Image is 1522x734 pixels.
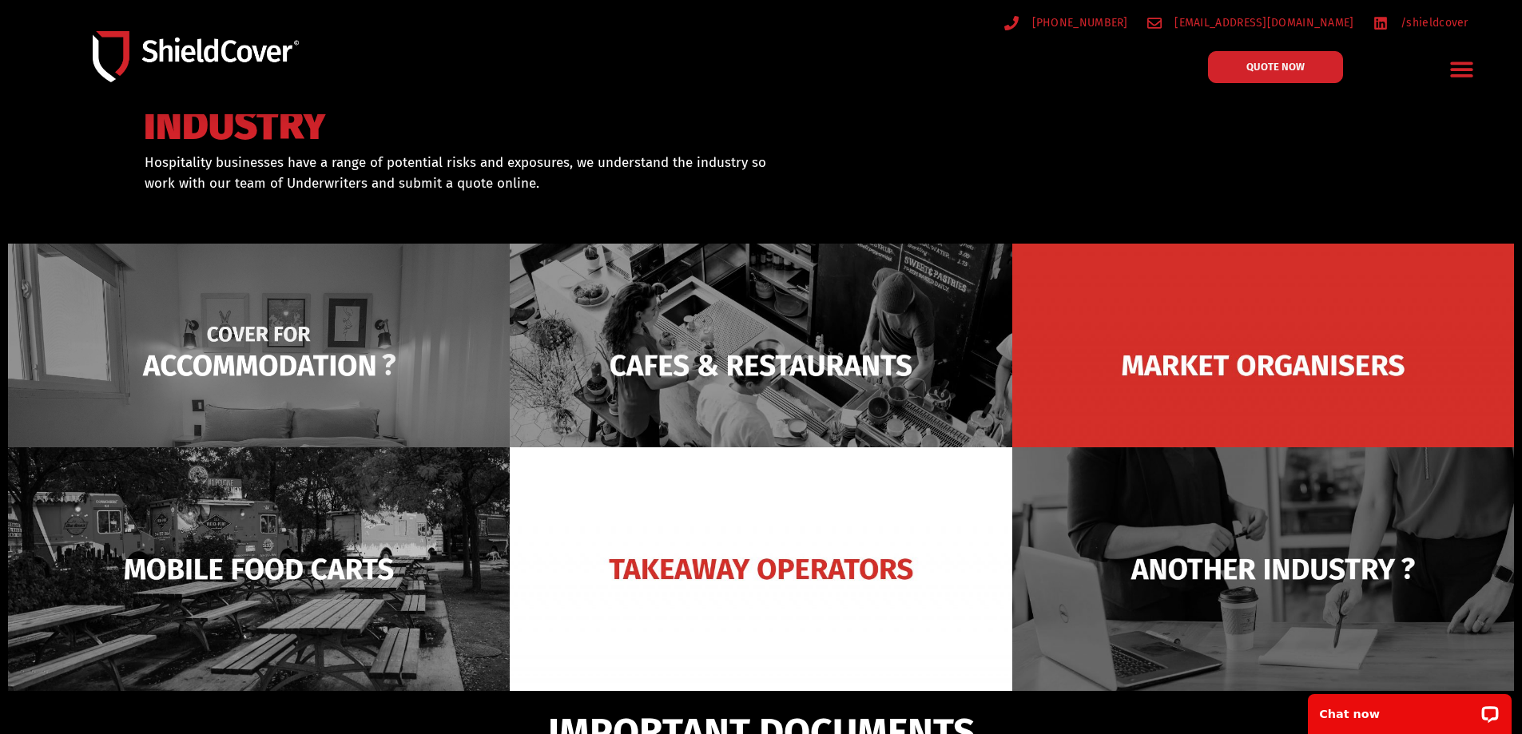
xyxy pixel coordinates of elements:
[1397,13,1468,33] span: /shieldcover
[1208,51,1343,83] a: QUOTE NOW
[1373,13,1468,33] a: /shieldcover
[1004,13,1128,33] a: [PHONE_NUMBER]
[1444,50,1481,88] div: Menu Toggle
[1170,13,1353,33] span: [EMAIL_ADDRESS][DOMAIN_NAME]
[1246,61,1305,72] span: QUOTE NOW
[1147,13,1354,33] a: [EMAIL_ADDRESS][DOMAIN_NAME]
[1297,684,1522,734] iframe: LiveChat chat widget
[93,31,299,81] img: Shield-Cover-Underwriting-Australia-logo-full
[1028,13,1128,33] span: [PHONE_NUMBER]
[145,153,766,193] p: Hospitality businesses have a range of potential risks and exposures, we understand the industry ...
